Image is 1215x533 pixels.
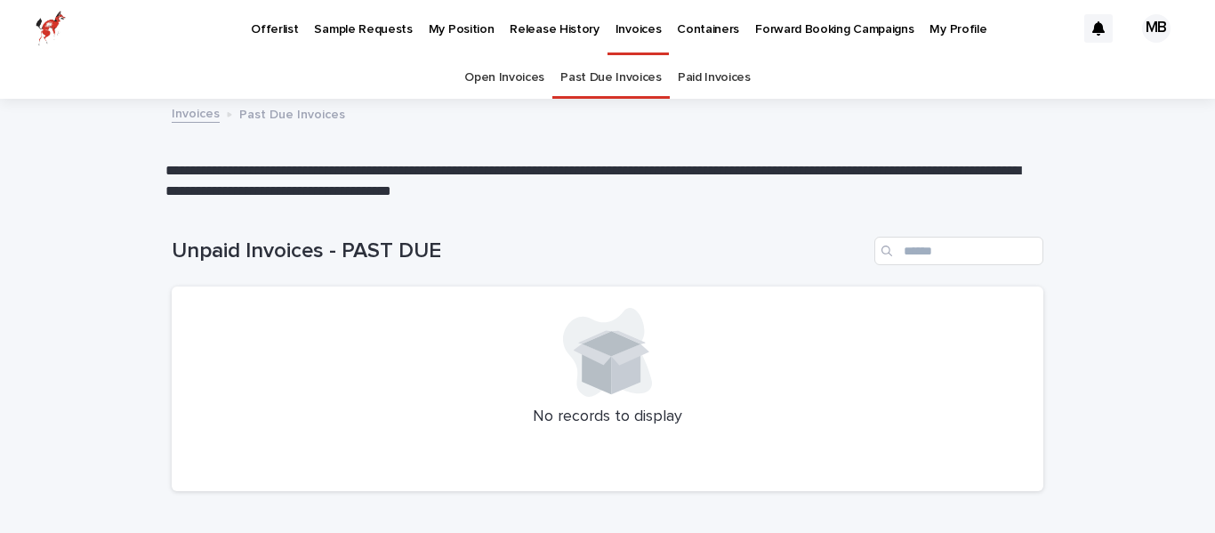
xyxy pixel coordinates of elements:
[1142,14,1171,43] div: MB
[172,238,867,264] h1: Unpaid Invoices - PAST DUE
[172,102,220,123] a: Invoices
[239,103,345,123] p: Past Due Invoices
[464,57,544,99] a: Open Invoices
[678,57,751,99] a: Paid Invoices
[560,57,662,99] a: Past Due Invoices
[193,408,1022,427] p: No records to display
[874,237,1043,265] input: Search
[36,11,66,46] img: zttTXibQQrCfv9chImQE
